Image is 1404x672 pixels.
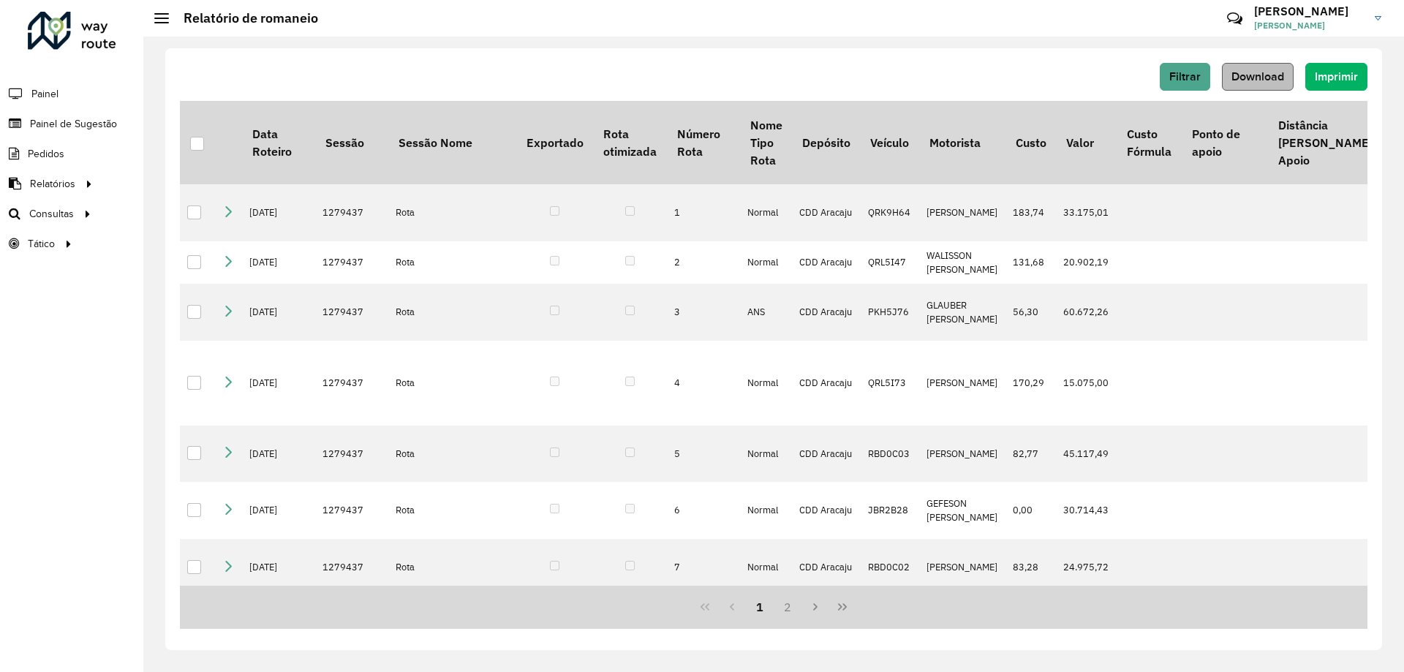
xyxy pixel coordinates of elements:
[792,539,860,596] td: CDD Aracaju
[242,341,315,426] td: [DATE]
[315,241,388,284] td: 1279437
[667,101,740,184] th: Número Rota
[667,284,740,341] td: 3
[29,206,74,222] span: Consultas
[1117,101,1181,184] th: Custo Fórmula
[667,539,740,596] td: 7
[315,284,388,341] td: 1279437
[242,426,315,483] td: [DATE]
[667,341,740,426] td: 4
[388,184,516,241] td: Rota
[1268,101,1382,184] th: Distância [PERSON_NAME] Apoio
[919,101,1005,184] th: Motorista
[801,593,829,621] button: Next Page
[861,482,919,539] td: JBR2B28
[28,236,55,252] span: Tático
[792,184,860,241] td: CDD Aracaju
[1231,70,1284,83] span: Download
[169,10,318,26] h2: Relatório de romaneio
[388,341,516,426] td: Rota
[792,341,860,426] td: CDD Aracaju
[1005,426,1056,483] td: 82,77
[1056,482,1117,539] td: 30.714,43
[919,539,1005,596] td: [PERSON_NAME]
[667,241,740,284] td: 2
[746,593,774,621] button: 1
[388,426,516,483] td: Rota
[315,184,388,241] td: 1279437
[792,241,860,284] td: CDD Aracaju
[792,426,860,483] td: CDD Aracaju
[1005,341,1056,426] td: 170,29
[792,101,860,184] th: Depósito
[919,482,1005,539] td: GEFESON [PERSON_NAME]
[1005,482,1056,539] td: 0,00
[1005,284,1056,341] td: 56,30
[1160,63,1210,91] button: Filtrar
[315,341,388,426] td: 1279437
[593,101,666,184] th: Rota otimizada
[1305,63,1367,91] button: Imprimir
[242,101,315,184] th: Data Roteiro
[861,426,919,483] td: RBD0C03
[30,176,75,192] span: Relatórios
[1222,63,1294,91] button: Download
[740,284,792,341] td: ANS
[28,146,64,162] span: Pedidos
[516,101,593,184] th: Exportado
[1056,184,1117,241] td: 33.175,01
[242,539,315,596] td: [DATE]
[1056,101,1117,184] th: Valor
[1005,241,1056,284] td: 131,68
[774,593,801,621] button: 2
[30,116,117,132] span: Painel de Sugestão
[242,482,315,539] td: [DATE]
[861,341,919,426] td: QRL5I73
[242,241,315,284] td: [DATE]
[919,284,1005,341] td: GLAUBER [PERSON_NAME]
[919,341,1005,426] td: [PERSON_NAME]
[829,593,856,621] button: Last Page
[861,101,919,184] th: Veículo
[1254,19,1364,32] span: [PERSON_NAME]
[388,241,516,284] td: Rota
[31,86,58,102] span: Painel
[667,426,740,483] td: 5
[740,341,792,426] td: Normal
[242,284,315,341] td: [DATE]
[315,482,388,539] td: 1279437
[315,539,388,596] td: 1279437
[388,284,516,341] td: Rota
[740,539,792,596] td: Normal
[1056,426,1117,483] td: 45.117,49
[919,184,1005,241] td: [PERSON_NAME]
[861,539,919,596] td: RBD0C02
[242,184,315,241] td: [DATE]
[1182,101,1268,184] th: Ponto de apoio
[740,241,792,284] td: Normal
[388,482,516,539] td: Rota
[919,241,1005,284] td: WALISSON [PERSON_NAME]
[315,101,388,184] th: Sessão
[1005,539,1056,596] td: 83,28
[792,284,860,341] td: CDD Aracaju
[1056,539,1117,596] td: 24.975,72
[861,284,919,341] td: PKH5J76
[1169,70,1201,83] span: Filtrar
[740,482,792,539] td: Normal
[315,426,388,483] td: 1279437
[1005,184,1056,241] td: 183,74
[1315,70,1358,83] span: Imprimir
[1254,4,1364,18] h3: [PERSON_NAME]
[1056,241,1117,284] td: 20.902,19
[1005,101,1056,184] th: Custo
[919,426,1005,483] td: [PERSON_NAME]
[388,539,516,596] td: Rota
[740,426,792,483] td: Normal
[861,184,919,241] td: QRK9H64
[388,101,516,184] th: Sessão Nome
[861,241,919,284] td: QRL5I47
[740,101,792,184] th: Nome Tipo Rota
[740,184,792,241] td: Normal
[667,184,740,241] td: 1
